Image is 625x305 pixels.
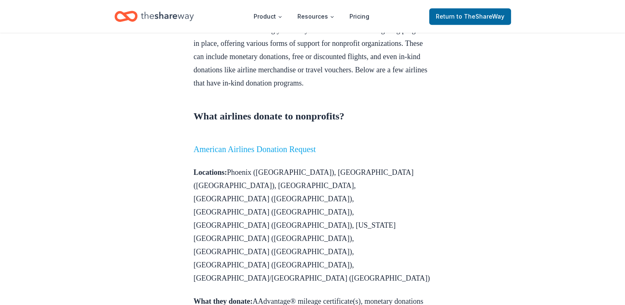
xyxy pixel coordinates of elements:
[456,13,504,20] span: to TheShareWay
[436,12,504,21] span: Return
[247,8,289,25] button: Product
[114,7,194,26] a: Home
[247,7,376,26] nav: Main
[291,8,341,25] button: Resources
[194,168,227,176] strong: Locations:
[429,8,511,25] a: Returnto TheShareWay
[343,8,376,25] a: Pricing
[194,110,432,123] h2: What airlines donate to nonprofits?
[194,145,316,154] a: American Airlines Donation Request
[194,24,432,90] p: The answer is a resounding yes! Many airlines have charitable giving programs in place, offering ...
[194,166,432,285] p: Phoenix ([GEOGRAPHIC_DATA]), [GEOGRAPHIC_DATA] ([GEOGRAPHIC_DATA]), [GEOGRAPHIC_DATA], [GEOGRAPHI...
